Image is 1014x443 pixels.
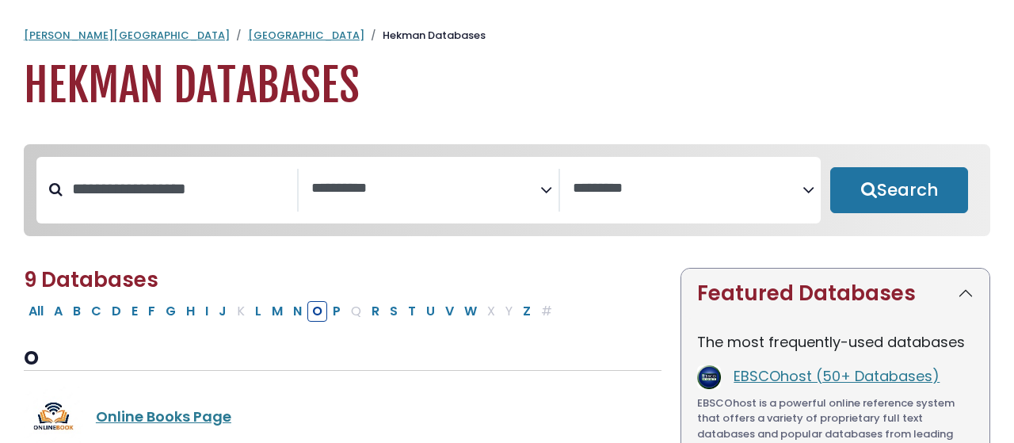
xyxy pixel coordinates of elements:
[24,347,661,371] h3: O
[63,176,297,202] input: Search database by title or keyword
[364,28,486,44] li: Hekman Databases
[367,301,384,322] button: Filter Results R
[161,301,181,322] button: Filter Results G
[24,28,990,44] nav: breadcrumb
[697,331,974,353] p: The most frequently-used databases
[311,181,541,197] textarea: Search
[830,167,968,213] button: Submit for Search Results
[24,265,158,294] span: 9 Databases
[459,301,482,322] button: Filter Results W
[267,301,288,322] button: Filter Results M
[24,301,48,322] button: All
[307,301,327,322] button: Filter Results O
[96,407,231,426] a: Online Books Page
[248,28,364,43] a: [GEOGRAPHIC_DATA]
[328,301,345,322] button: Filter Results P
[24,59,990,113] h1: Hekman Databases
[214,301,231,322] button: Filter Results J
[573,181,802,197] textarea: Search
[385,301,402,322] button: Filter Results S
[250,301,266,322] button: Filter Results L
[421,301,440,322] button: Filter Results U
[127,301,143,322] button: Filter Results E
[518,301,536,322] button: Filter Results Z
[734,366,940,386] a: EBSCOhost (50+ Databases)
[24,28,230,43] a: [PERSON_NAME][GEOGRAPHIC_DATA]
[403,301,421,322] button: Filter Results T
[681,269,989,319] button: Featured Databases
[107,301,126,322] button: Filter Results D
[68,301,86,322] button: Filter Results B
[200,301,213,322] button: Filter Results I
[440,301,459,322] button: Filter Results V
[24,300,558,320] div: Alpha-list to filter by first letter of database name
[288,301,307,322] button: Filter Results N
[181,301,200,322] button: Filter Results H
[143,301,160,322] button: Filter Results F
[49,301,67,322] button: Filter Results A
[24,144,990,236] nav: Search filters
[86,301,106,322] button: Filter Results C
